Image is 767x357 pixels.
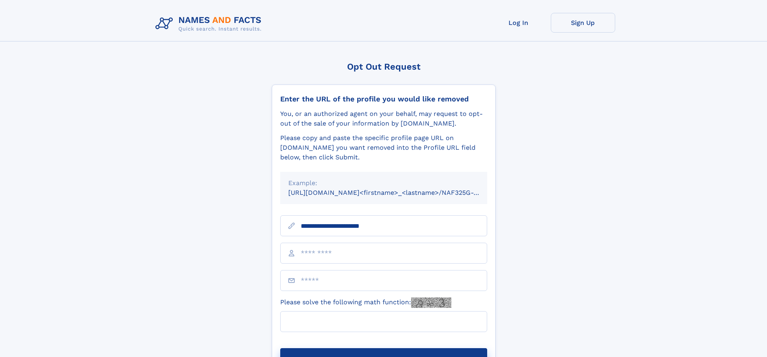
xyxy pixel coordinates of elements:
img: Logo Names and Facts [152,13,268,35]
div: You, or an authorized agent on your behalf, may request to opt-out of the sale of your informatio... [280,109,487,128]
div: Enter the URL of the profile you would like removed [280,95,487,103]
a: Log In [486,13,551,33]
div: Please copy and paste the specific profile page URL on [DOMAIN_NAME] you want removed into the Pr... [280,133,487,162]
div: Opt Out Request [272,62,496,72]
small: [URL][DOMAIN_NAME]<firstname>_<lastname>/NAF325G-xxxxxxxx [288,189,502,196]
a: Sign Up [551,13,615,33]
div: Example: [288,178,479,188]
label: Please solve the following math function: [280,297,451,308]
